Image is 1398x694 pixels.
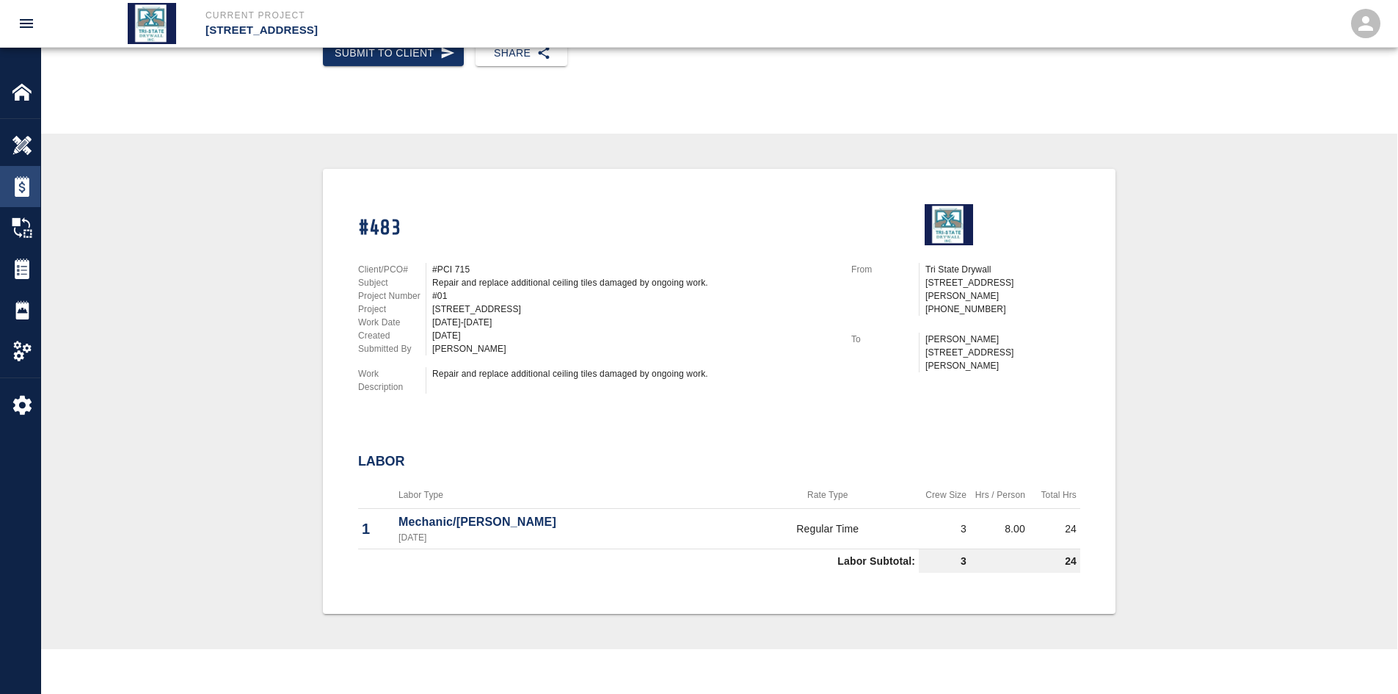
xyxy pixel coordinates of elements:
[432,276,834,289] div: Repair and replace additional ceiling tiles damaged by ongoing work.
[851,333,919,346] p: To
[476,40,567,67] button: Share
[358,303,426,316] p: Project
[1029,482,1080,509] th: Total Hrs
[919,482,970,509] th: Crew Size
[737,508,919,549] td: Regular Time
[323,40,464,67] button: Submit to Client
[358,289,426,303] p: Project Number
[432,367,834,380] div: Repair and replace additional ceiling tiles damaged by ongoing work.
[128,3,176,44] img: Tri State Drywall
[358,329,426,342] p: Created
[432,289,834,303] div: #01
[432,263,834,276] div: #PCI 715
[398,513,733,531] p: Mechanic/[PERSON_NAME]
[358,342,426,355] p: Submitted By
[925,303,1080,316] p: [PHONE_NUMBER]
[432,303,834,316] div: [STREET_ADDRESS]
[925,204,973,245] img: Tri State Drywall
[358,316,426,329] p: Work Date
[1325,623,1398,694] iframe: Chat Widget
[925,263,1080,276] p: Tri State Drywall
[919,549,970,573] td: 3
[970,508,1029,549] td: 8.00
[919,508,970,549] td: 3
[925,276,1080,303] p: [STREET_ADDRESS][PERSON_NAME]
[970,482,1029,509] th: Hrs / Person
[432,316,834,329] div: [DATE]-[DATE]
[432,342,834,355] div: [PERSON_NAME]
[358,367,426,394] p: Work Description
[851,263,919,276] p: From
[398,531,733,544] p: [DATE]
[358,549,919,573] td: Labor Subtotal:
[737,482,919,509] th: Rate Type
[9,6,44,41] button: open drawer
[205,22,779,39] p: [STREET_ADDRESS]
[205,9,779,22] p: Current Project
[358,454,1080,470] h2: Labor
[358,276,426,289] p: Subject
[925,346,1080,372] p: [STREET_ADDRESS][PERSON_NAME]
[925,333,1080,346] p: [PERSON_NAME]
[358,216,834,242] h1: #483
[358,263,426,276] p: Client/PCO#
[1029,508,1080,549] td: 24
[432,329,834,342] div: [DATE]
[970,549,1080,573] td: 24
[395,482,737,509] th: Labor Type
[362,518,391,540] p: 1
